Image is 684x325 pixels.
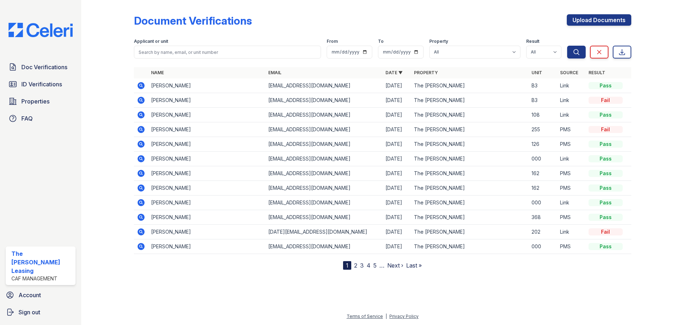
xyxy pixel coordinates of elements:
td: 162 [529,166,557,181]
td: 108 [529,108,557,122]
td: The [PERSON_NAME] [411,152,528,166]
td: [EMAIL_ADDRESS][DOMAIN_NAME] [265,181,383,195]
input: Search by name, email, or unit number [134,46,321,59]
a: Result [589,70,605,75]
div: Fail [589,228,623,235]
td: [EMAIL_ADDRESS][DOMAIN_NAME] [265,93,383,108]
span: Doc Verifications [21,63,67,71]
td: Link [557,195,586,210]
td: PMS [557,137,586,152]
a: FAQ [6,111,76,126]
div: The [PERSON_NAME] Leasing [11,249,73,275]
div: Pass [589,155,623,162]
div: Fail [589,126,623,133]
td: PMS [557,210,586,225]
td: [DATE] [383,210,411,225]
a: ID Verifications [6,77,76,91]
td: [DATE] [383,195,411,210]
img: CE_Logo_Blue-a8612792a0a2168367f1c8372b55b34899dd931a85d93a1a3d3e32e68fde9ad4.png [3,23,78,37]
a: 3 [360,262,364,269]
a: Terms of Service [347,314,383,319]
td: [DATE][EMAIL_ADDRESS][DOMAIN_NAME] [265,225,383,239]
td: [DATE] [383,225,411,239]
td: 255 [529,122,557,137]
span: Properties [21,97,50,106]
a: Date ▼ [385,70,403,75]
div: Pass [589,184,623,192]
td: [PERSON_NAME] [148,166,265,181]
td: Link [557,93,586,108]
td: [PERSON_NAME] [148,108,265,122]
td: 368 [529,210,557,225]
td: [EMAIL_ADDRESS][DOMAIN_NAME] [265,108,383,122]
td: [DATE] [383,137,411,152]
td: [PERSON_NAME] [148,225,265,239]
td: B3 [529,93,557,108]
td: The [PERSON_NAME] [411,78,528,93]
span: … [379,261,384,270]
td: [EMAIL_ADDRESS][DOMAIN_NAME] [265,152,383,166]
div: CAF Management [11,275,73,282]
a: Privacy Policy [389,314,419,319]
td: The [PERSON_NAME] [411,108,528,122]
a: Doc Verifications [6,60,76,74]
span: Account [19,291,41,299]
td: The [PERSON_NAME] [411,195,528,210]
a: 2 [354,262,357,269]
a: Last » [406,262,422,269]
div: 1 [343,261,351,270]
div: Pass [589,199,623,206]
td: 000 [529,195,557,210]
div: Pass [589,141,623,148]
td: 126 [529,137,557,152]
a: Name [151,70,164,75]
span: FAQ [21,114,33,123]
td: [PERSON_NAME] [148,181,265,195]
td: 000 [529,152,557,166]
a: 5 [373,262,377,269]
td: [PERSON_NAME] [148,239,265,254]
td: [DATE] [383,122,411,137]
td: [PERSON_NAME] [148,195,265,210]
label: To [378,39,384,44]
td: [EMAIL_ADDRESS][DOMAIN_NAME] [265,239,383,254]
td: Link [557,225,586,239]
td: [PERSON_NAME] [148,152,265,166]
td: [EMAIL_ADDRESS][DOMAIN_NAME] [265,122,383,137]
div: Pass [589,82,623,89]
td: The [PERSON_NAME] [411,225,528,239]
span: Sign out [19,308,40,316]
td: B3 [529,78,557,93]
a: Next › [387,262,403,269]
a: Upload Documents [567,14,631,26]
td: The [PERSON_NAME] [411,122,528,137]
td: [DATE] [383,93,411,108]
td: 000 [529,239,557,254]
a: Account [3,288,78,302]
div: Document Verifications [134,14,252,27]
td: [EMAIL_ADDRESS][DOMAIN_NAME] [265,78,383,93]
td: [PERSON_NAME] [148,137,265,152]
td: [PERSON_NAME] [148,122,265,137]
td: [EMAIL_ADDRESS][DOMAIN_NAME] [265,195,383,210]
td: Link [557,152,586,166]
td: [EMAIL_ADDRESS][DOMAIN_NAME] [265,166,383,181]
a: Property [414,70,438,75]
td: PMS [557,122,586,137]
a: Source [560,70,578,75]
div: Pass [589,243,623,250]
td: [DATE] [383,181,411,195]
a: Properties [6,94,76,108]
label: Property [429,39,448,44]
div: | [385,314,387,319]
td: 162 [529,181,557,195]
td: Link [557,78,586,93]
div: Pass [589,111,623,118]
label: From [327,39,338,44]
td: The [PERSON_NAME] [411,137,528,152]
td: The [PERSON_NAME] [411,166,528,181]
td: [DATE] [383,152,411,166]
td: [PERSON_NAME] [148,78,265,93]
div: Pass [589,170,623,177]
td: [EMAIL_ADDRESS][DOMAIN_NAME] [265,137,383,152]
